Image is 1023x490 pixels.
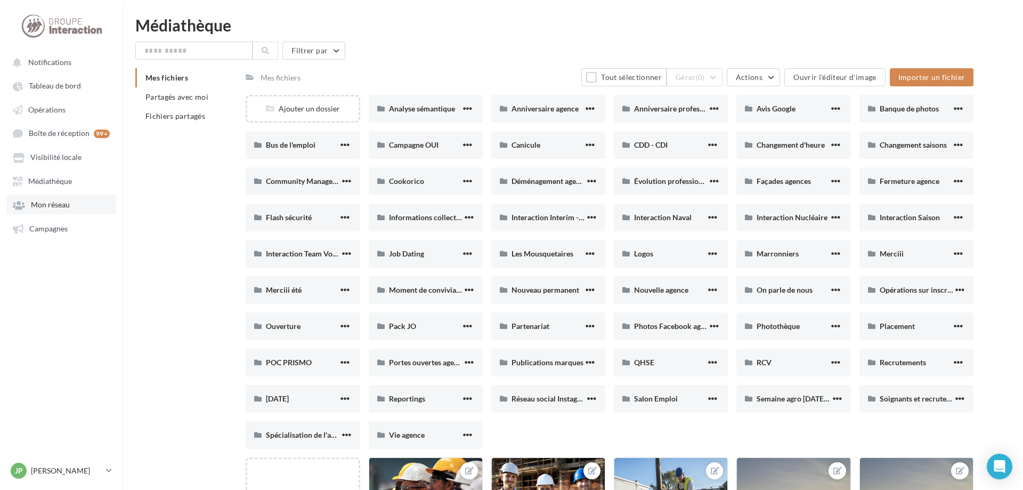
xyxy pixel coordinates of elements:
span: Flash sécurité [266,213,312,222]
span: Spécialisation de l'agence [266,430,350,439]
span: Fichiers partagés [145,111,205,121]
div: Ajouter un dossier [247,103,358,114]
span: Campagne OUI [389,140,439,149]
p: [PERSON_NAME] [31,465,102,476]
span: Visibilité locale [30,153,82,162]
span: Photothèque [757,322,800,331]
a: Campagnes [6,219,116,238]
span: Changement saisons [880,140,947,149]
span: Anniversaire professionnel [634,104,724,113]
span: Partagés avec moi [145,92,208,101]
span: [DATE] [266,394,289,403]
span: Interaction Nucléaire [757,213,827,222]
span: Analyse sémantique [389,104,455,113]
span: Moment de convivialité [389,285,467,294]
span: Pack JO [389,322,416,331]
span: Soignants et recruteurs [880,394,957,403]
span: Ouverture [266,322,301,331]
span: Fermeture agence [880,176,939,186]
span: Façades agences [757,176,811,186]
span: QHSE [634,358,654,367]
span: Nouveau permanent [511,285,579,294]
span: Interaction Team Voile [266,249,340,258]
span: Partenariat [511,322,549,331]
span: Mes fichiers [145,73,188,82]
span: Interaction Interim - GMB [511,213,597,222]
span: Cookorico [389,176,424,186]
span: Merciii [880,249,904,258]
span: Community Management [266,176,350,186]
button: Tout sélectionner [581,68,667,86]
button: Gérer(0) [667,68,722,86]
a: JP [PERSON_NAME] [9,461,114,481]
a: Mon réseau [6,195,116,214]
span: Photos Facebook agence [634,322,716,331]
span: Logos [634,249,653,258]
div: 99+ [94,130,110,138]
span: Salon Emploi [634,394,678,403]
span: Déménagement agence [511,176,588,186]
span: RCV [757,358,772,367]
span: Importer un fichier [898,73,965,82]
span: Médiathèque [28,176,72,186]
button: Ouvrir l'éditeur d'image [784,68,885,86]
div: Open Intercom Messenger [987,454,1012,479]
span: Placement [880,322,915,331]
span: Marronniers [757,249,799,258]
span: Notifications [28,58,71,67]
a: Visibilité locale [6,147,116,166]
span: Reportings [389,394,425,403]
span: Mon réseau [31,200,70,210]
span: Opérations sur inscription [880,285,967,294]
span: (0) [696,73,705,82]
span: Évolution professionnelle [634,176,719,186]
span: Boîte de réception [29,129,90,138]
span: Bus de l'emploi [266,140,315,149]
span: Banque de photos [880,104,939,113]
span: On parle de nous [757,285,813,294]
span: Actions [736,73,762,82]
span: Portes ouvertes agences [389,358,469,367]
span: Canicule [511,140,540,149]
span: Merciii été [266,285,302,294]
span: Tableau de bord [29,82,81,91]
span: JP [15,465,23,476]
div: Médiathèque [135,17,1010,33]
span: CDD - CDI [634,140,668,149]
span: Publications marques [511,358,583,367]
span: Job Dating [389,249,424,258]
span: Vie agence [389,430,425,439]
div: Mes fichiers [261,73,301,83]
span: Anniversaire agence [511,104,579,113]
a: Boîte de réception 99+ [6,123,116,143]
a: Opérations [6,100,116,119]
span: Réseau social Instagram [511,394,590,403]
span: Semaine agro [DATE]-[DATE] [757,394,851,403]
span: Recrutements [880,358,926,367]
a: Médiathèque [6,171,116,190]
span: Changement d'heure [757,140,825,149]
span: Interaction Naval [634,213,692,222]
span: Opérations [28,105,66,114]
button: Actions [727,68,780,86]
span: POC PRISMO [266,358,312,367]
span: Interaction Saison [880,213,940,222]
span: Avis Google [757,104,795,113]
button: Notifications [6,52,112,71]
span: Nouvelle agence [634,285,688,294]
a: Tableau de bord [6,76,116,95]
span: Campagnes [29,224,68,233]
button: Importer un fichier [890,68,974,86]
span: Les Mousquetaires [511,249,573,258]
button: Filtrer par [282,42,345,60]
span: Informations collectives [389,213,469,222]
